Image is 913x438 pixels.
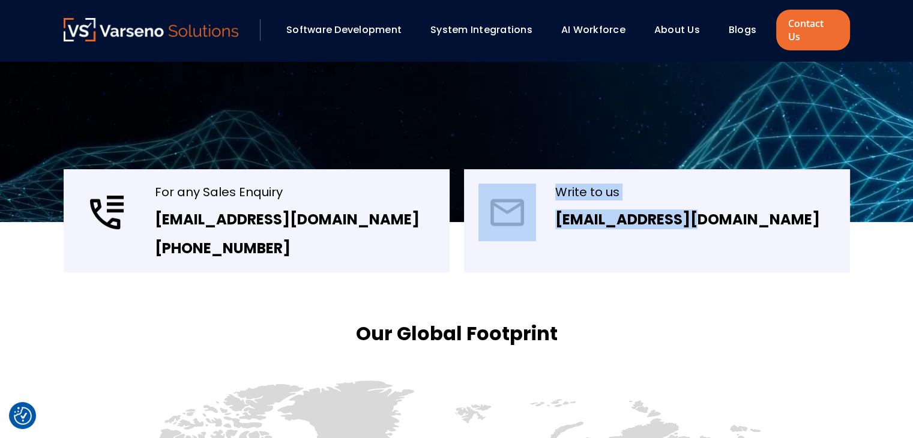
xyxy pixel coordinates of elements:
div: System Integrations [424,20,549,40]
div: Software Development [280,20,418,40]
a: [EMAIL_ADDRESS][DOMAIN_NAME] [155,209,420,229]
div: Write to us [555,184,820,200]
div: For any Sales Enquiry [155,184,420,200]
a: Software Development [286,23,402,37]
img: Revisit consent button [14,407,32,425]
a: [EMAIL_ADDRESS][DOMAIN_NAME] [555,209,820,229]
a: [PHONE_NUMBER] [155,238,291,258]
h2: Our Global Footprint [356,320,558,347]
div: Blogs [723,20,773,40]
a: AI Workforce [561,23,625,37]
a: Blogs [729,23,756,37]
a: System Integrations [430,23,532,37]
div: AI Workforce [555,20,642,40]
a: About Us [654,23,700,37]
button: Cookie Settings [14,407,32,425]
img: Varseno Solutions – Product Engineering & IT Services [64,18,239,41]
a: Varseno Solutions – Product Engineering & IT Services [64,18,239,42]
div: About Us [648,20,717,40]
a: Contact Us [776,10,849,50]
